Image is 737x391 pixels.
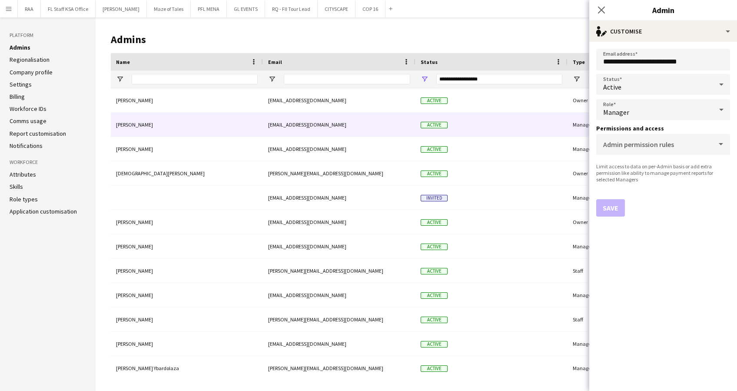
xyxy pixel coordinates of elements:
[568,283,720,307] div: Manager
[263,283,415,307] div: [EMAIL_ADDRESS][DOMAIN_NAME]
[421,244,448,250] span: Active
[116,75,124,83] button: Open Filter Menu
[111,234,263,258] div: [PERSON_NAME]
[10,195,38,203] a: Role types
[263,186,415,210] div: [EMAIL_ADDRESS][DOMAIN_NAME]
[421,170,448,177] span: Active
[263,161,415,185] div: [PERSON_NAME][EMAIL_ADDRESS][DOMAIN_NAME]
[421,317,448,323] span: Active
[111,283,263,307] div: [PERSON_NAME]
[421,75,428,83] button: Open Filter Menu
[111,161,263,185] div: [DEMOGRAPHIC_DATA][PERSON_NAME]
[263,88,415,112] div: [EMAIL_ADDRESS][DOMAIN_NAME]
[111,113,263,137] div: [PERSON_NAME]
[355,0,385,17] button: COP 16
[568,113,720,137] div: Manager
[10,142,43,150] a: Notifications
[268,59,282,65] span: Email
[10,158,86,166] h3: Workforce
[227,0,265,17] button: GL EVENTS
[589,21,737,42] div: Customise
[111,307,263,331] div: [PERSON_NAME]
[421,122,448,128] span: Active
[596,163,730,183] div: Limit access to data on per-Admin basis or add extra permission like ability to manage payment re...
[421,219,448,226] span: Active
[111,33,657,46] h1: Admins
[191,0,227,17] button: PFL MENA
[263,137,415,161] div: [EMAIL_ADDRESS][DOMAIN_NAME]
[10,207,77,215] a: Application customisation
[10,183,23,190] a: Skills
[568,356,720,380] div: Manager
[132,74,258,84] input: Name Filter Input
[111,137,263,161] div: [PERSON_NAME]
[263,210,415,234] div: [EMAIL_ADDRESS][DOMAIN_NAME]
[568,161,720,185] div: Owner
[568,332,720,356] div: Manager
[318,0,355,17] button: CITYSCAPE
[10,130,66,137] a: Report customisation
[10,93,25,100] a: Billing
[263,259,415,283] div: [PERSON_NAME][EMAIL_ADDRESS][DOMAIN_NAME]
[111,210,263,234] div: [PERSON_NAME]
[10,56,50,63] a: Regionalisation
[111,88,263,112] div: [PERSON_NAME]
[573,59,585,65] span: Type
[111,332,263,356] div: [PERSON_NAME]
[421,341,448,348] span: Active
[263,356,415,380] div: [PERSON_NAME][EMAIL_ADDRESS][DOMAIN_NAME]
[10,105,46,113] a: Workforce IDs
[10,43,30,51] a: Admins
[147,0,191,17] button: Maze of Tales
[18,0,41,17] button: RAA
[111,356,263,380] div: [PERSON_NAME] Ybardolaza
[263,332,415,356] div: [EMAIL_ADDRESS][DOMAIN_NAME]
[111,259,263,283] div: [PERSON_NAME]
[421,59,438,65] span: Status
[263,113,415,137] div: [EMAIL_ADDRESS][DOMAIN_NAME]
[41,0,96,17] button: FL Staff KSA Office
[568,259,720,283] div: Staff
[568,234,720,258] div: Manager
[568,88,720,112] div: Owner
[421,195,448,201] span: Invited
[588,74,714,84] input: Type Filter Input
[265,0,318,17] button: RQ - FII Tour Lead
[568,186,720,210] div: Manager
[284,74,410,84] input: Email Filter Input
[589,4,737,16] h3: Admin
[263,307,415,331] div: [PERSON_NAME][EMAIL_ADDRESS][DOMAIN_NAME]
[421,268,448,274] span: Active
[596,124,730,132] h3: Permissions and access
[96,0,147,17] button: [PERSON_NAME]
[603,140,674,149] mat-label: Admin permission rules
[263,234,415,258] div: [EMAIL_ADDRESS][DOMAIN_NAME]
[10,170,36,178] a: Attributes
[10,68,53,76] a: Company profile
[421,97,448,104] span: Active
[10,80,32,88] a: Settings
[421,292,448,299] span: Active
[421,146,448,153] span: Active
[10,31,86,39] h3: Platform
[116,59,130,65] span: Name
[603,83,621,91] span: Active
[568,210,720,234] div: Owner
[421,365,448,372] span: Active
[568,137,720,161] div: Manager
[268,75,276,83] button: Open Filter Menu
[10,117,46,125] a: Comms usage
[603,108,629,117] span: Manager
[568,307,720,331] div: Staff
[573,75,581,83] button: Open Filter Menu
